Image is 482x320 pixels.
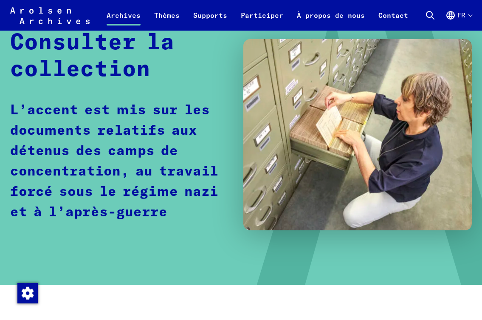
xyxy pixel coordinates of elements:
a: Archives [100,10,147,31]
nav: Principal [100,5,415,25]
a: Supports [186,10,234,31]
a: Thèmes [147,10,186,31]
a: À propos de nous [290,10,372,31]
button: Français, sélection de la langue [445,10,472,31]
img: Modification du consentement [17,283,38,303]
a: Contact [372,10,415,31]
p: L’accent est mis sur les documents relatifs aux détenus des camps de concentration, au travail fo... [10,100,226,223]
h1: Consulter la collection [10,30,226,83]
a: Participer [234,10,290,31]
